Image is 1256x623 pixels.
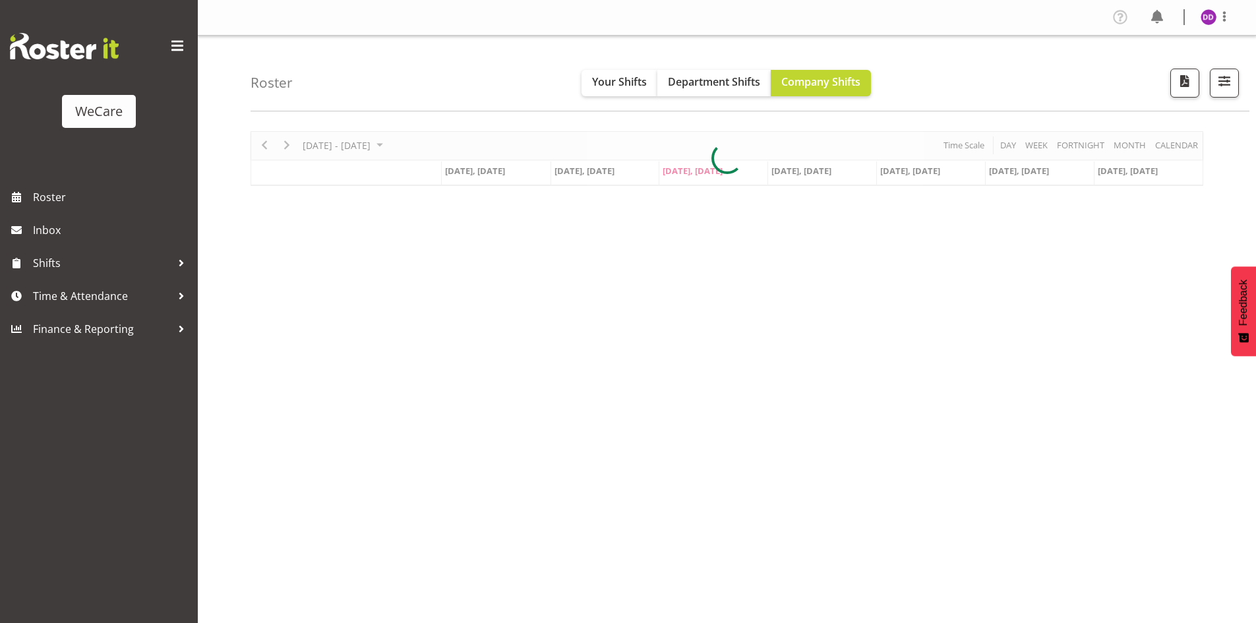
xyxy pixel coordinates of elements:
button: Download a PDF of the roster according to the set date range. [1170,69,1199,98]
button: Filter Shifts [1210,69,1239,98]
img: demi-dumitrean10946.jpg [1201,9,1216,25]
button: Your Shifts [582,70,657,96]
span: Finance & Reporting [33,319,171,339]
span: Inbox [33,220,191,240]
span: Your Shifts [592,74,647,89]
span: Shifts [33,253,171,273]
div: WeCare [75,102,123,121]
span: Time & Attendance [33,286,171,306]
span: Roster [33,187,191,207]
button: Feedback - Show survey [1231,266,1256,356]
span: Department Shifts [668,74,760,89]
img: Rosterit website logo [10,33,119,59]
button: Department Shifts [657,70,771,96]
button: Company Shifts [771,70,871,96]
span: Company Shifts [781,74,860,89]
span: Feedback [1238,280,1249,326]
h4: Roster [251,75,293,90]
